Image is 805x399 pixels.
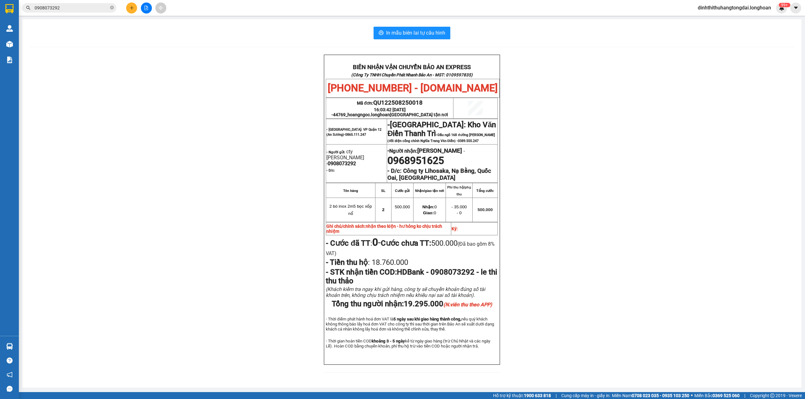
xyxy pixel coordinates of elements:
[6,41,13,47] img: warehouse-icon
[379,30,384,36] span: printer
[457,210,462,215] span: - 0
[387,120,496,138] span: [GEOGRAPHIC_DATA]: Kho Văn Điển Thanh Trì
[387,167,402,174] strong: - D/c:
[387,120,390,129] span: -
[423,210,436,215] span: 0
[373,99,423,106] span: QU122508250018
[374,27,450,39] button: printerIn mẫu biên lai tự cấu hình
[387,167,491,181] strong: Công ty Lihosaka, Nạ Bằng, Quốc Oai, [GEOGRAPHIC_DATA]
[404,299,492,308] span: 19.295.000
[7,386,13,392] span: message
[422,205,437,209] span: 0
[387,133,495,143] span: Đầu ngõ 168 đường [PERSON_NAME] (đối diện cổng chính Nghĩa Trang Văn Điển) -
[326,241,494,256] span: (Đã bao gồm 8% VAT)
[7,358,13,363] span: question-circle
[561,392,610,399] span: Cung cấp máy in - giấy in:
[332,299,492,308] span: Tổng thu người nhận:
[632,393,689,398] strong: 0708 023 035 - 0935 103 250
[326,317,494,331] span: - Thời điểm phát hành hoá đơn VAT là nếu quý khách không thông báo lấy hoá đơn VAT cho công ty th...
[447,185,471,196] strong: Phí thu hộ/phụ thu
[372,339,405,343] strong: khoảng 3 - 5 ngày
[387,147,462,154] strong: -
[713,393,740,398] strong: 0369 525 060
[326,339,490,348] span: - Thời gian hoàn tiền COD kể từ ngày giao hàng (trừ Chủ Nhật và các ngày Lễ). Hoàn COD bằng chuyể...
[386,29,445,37] span: In mẫu biên lai tự cấu hình
[110,6,114,9] span: close-circle
[5,4,14,14] img: logo-vxr
[524,393,551,398] strong: 1900 633 818
[345,133,366,137] span: 0865.111.247
[458,139,479,143] span: 0389.555.247
[381,239,431,248] strong: Cước chưa TT:
[478,207,493,212] span: 500.000
[326,224,442,234] span: nhận theo kiện - hư hỏng ko chịu trách nhiệm
[476,189,494,193] strong: Tổng cước
[326,150,345,154] strong: - Người gửi:
[326,149,364,167] span: cty [PERSON_NAME] -
[372,236,378,248] strong: 0
[333,112,448,117] span: 44769_hoangngoc.longhoan
[612,392,689,399] span: Miền Nam
[382,207,384,212] span: 2
[744,392,745,399] span: |
[423,210,434,215] strong: Giao:
[462,148,465,154] span: -
[6,57,13,63] img: solution-icon
[389,148,462,154] span: Người nhận:
[691,394,693,397] span: ⚪️
[779,3,790,7] sup: 228
[329,204,372,216] span: 2 bó inox 2m5 bọc xốp nổ
[790,3,801,14] button: caret-down
[126,3,137,14] button: plus
[556,392,557,399] span: |
[393,317,461,321] strong: 5 ngày sau khi giao hàng thành công,
[326,268,497,285] span: - STK nhận tiền COD:
[452,205,467,209] span: - 35.000
[158,6,163,10] span: aim
[387,155,444,167] span: 0968951625
[141,3,152,14] button: file-add
[326,168,335,172] strong: - D/c:
[326,239,381,248] span: :
[395,189,410,193] strong: Cước gửi
[779,5,785,11] img: icon-new-feature
[417,147,462,154] span: [PERSON_NAME]
[326,258,368,267] strong: - Tiền thu hộ
[144,6,148,10] span: file-add
[357,101,423,106] span: Mã đơn:
[770,393,774,398] span: copyright
[793,5,799,11] span: caret-down
[326,224,442,234] strong: Ghi chú/chính sách:
[343,189,358,193] strong: Tên hàng
[381,189,386,193] strong: SL
[328,82,498,94] span: [PHONE_NUMBER] - [DOMAIN_NAME]
[694,392,740,399] span: Miền Bắc
[326,239,370,248] strong: - Cước đã TT
[395,205,410,209] span: 500.000
[110,5,114,11] span: close-circle
[353,64,471,71] strong: BIÊN NHẬN VẬN CHUYỂN BẢO AN EXPRESS
[326,286,485,298] span: (Khách kiểm tra ngay khi gửi hàng, công ty sẽ chuyển khoản đúng số tài khoản trên, không chịu trá...
[387,123,496,143] span: -
[493,392,551,399] span: Hỗ trợ kỹ thuật:
[693,4,776,12] span: dinhthithuhangtongdai.longhoan
[390,112,448,117] span: [GEOGRAPHIC_DATA] tận nơi
[326,258,408,267] span: :
[326,268,497,285] span: HDBank - 0908073292 - le thi thu thảo
[422,205,434,209] strong: Nhận:
[443,302,492,308] em: (N.viên thu theo APP)
[372,236,381,248] span: -
[328,161,356,167] span: 0908073292
[6,343,13,350] img: warehouse-icon
[351,73,473,77] strong: (Công Ty TNHH Chuyển Phát Nhanh Bảo An - MST: 0109597835)
[331,107,448,117] span: 16:03:42 [DATE] -
[155,3,166,14] button: aim
[7,372,13,378] span: notification
[6,25,13,32] img: warehouse-icon
[452,226,458,231] strong: Ký:
[415,189,444,193] strong: Nhận/giao tận nơi
[35,4,109,11] input: Tìm tên, số ĐT hoặc mã đơn
[26,6,31,10] span: search
[370,258,408,267] span: 18.760.000
[326,128,381,137] span: - [GEOGRAPHIC_DATA]: VP Quận 12 (An Sương)-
